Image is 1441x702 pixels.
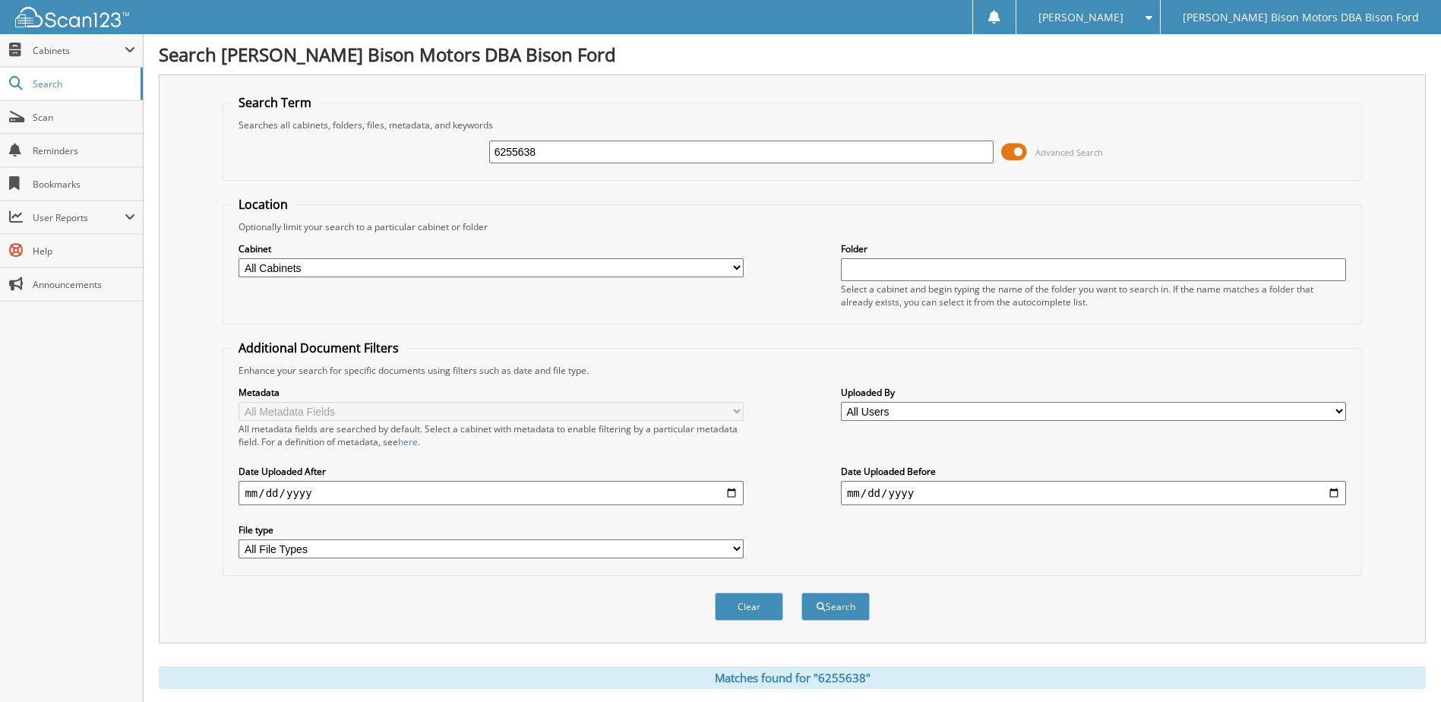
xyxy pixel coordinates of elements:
span: [PERSON_NAME] Bison Motors DBA Bison Ford [1183,13,1419,22]
span: Announcements [33,278,135,291]
label: Uploaded By [841,386,1346,399]
span: Cabinets [33,44,125,57]
button: Clear [715,593,783,621]
legend: Additional Document Filters [231,340,406,356]
img: scan123-logo-white.svg [15,7,129,27]
div: Optionally limit your search to a particular cabinet or folder [231,220,1353,233]
label: Date Uploaded After [239,465,744,478]
span: Bookmarks [33,178,135,191]
input: start [239,481,744,505]
div: Enhance your search for specific documents using filters such as date and file type. [231,364,1353,377]
label: Date Uploaded Before [841,465,1346,478]
label: Folder [841,242,1346,255]
legend: Location [231,196,295,213]
button: Search [801,593,870,621]
span: Advanced Search [1035,147,1103,158]
a: here [398,435,418,448]
span: [PERSON_NAME] [1038,13,1123,22]
label: File type [239,523,744,536]
div: Select a cabinet and begin typing the name of the folder you want to search in. If the name match... [841,283,1346,308]
span: User Reports [33,211,125,224]
legend: Search Term [231,94,319,111]
div: Searches all cabinets, folders, files, metadata, and keywords [231,119,1353,131]
span: Search [33,77,133,90]
div: Matches found for "6255638" [159,666,1426,689]
label: Cabinet [239,242,744,255]
span: Scan [33,111,135,124]
span: Reminders [33,144,135,157]
input: end [841,481,1346,505]
h1: Search [PERSON_NAME] Bison Motors DBA Bison Ford [159,42,1426,67]
label: Metadata [239,386,744,399]
div: All metadata fields are searched by default. Select a cabinet with metadata to enable filtering b... [239,422,744,448]
span: Help [33,245,135,258]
